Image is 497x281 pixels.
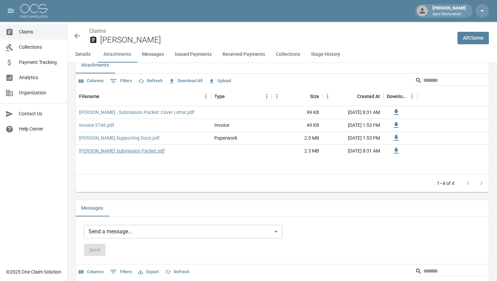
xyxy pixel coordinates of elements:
[310,87,319,106] div: Size
[272,132,323,145] div: 2.0 MB
[19,28,62,36] span: Claims
[79,109,194,116] a: [PERSON_NAME] - Submission Packet: Cover Letter.pdf
[19,74,62,81] span: Analytics
[76,57,114,73] button: Attachments
[323,145,383,158] div: [DATE] 8:31 AM
[272,145,323,158] div: 2.3 MB
[77,76,105,86] button: Select columns
[19,59,62,66] span: Payment Tracking
[272,91,282,101] button: Menu
[207,76,233,86] button: Upload
[76,200,489,216] div: related-list tabs
[79,87,99,106] div: Filename
[19,110,62,117] span: Contact Us
[201,91,211,101] button: Menu
[383,87,417,106] div: Download
[167,76,204,86] button: Download All
[214,135,237,141] div: Paperwork
[430,5,469,17] div: [PERSON_NAME]
[437,180,454,187] p: 1–4 of 4
[323,87,383,106] div: Created At
[323,91,333,101] button: Menu
[137,76,164,86] button: Refresh
[214,87,225,106] div: Type
[108,76,134,87] button: Show filters
[323,132,383,145] div: [DATE] 1:53 PM
[79,135,160,141] a: [PERSON_NAME] Supporting Docs.pdf
[457,32,489,44] a: AllClaims
[68,46,497,63] div: anchor tabs
[272,106,323,119] div: 99 KB
[211,87,272,106] div: Type
[415,266,488,278] div: Search
[323,119,383,132] div: [DATE] 1:53 PM
[137,46,169,63] button: Messages
[272,119,323,132] div: 49 KB
[262,91,272,101] button: Menu
[163,267,191,277] button: Refresh
[323,106,383,119] div: [DATE] 8:31 AM
[76,200,109,216] button: Messages
[89,27,452,35] nav: breadcrumb
[19,44,62,51] span: Collections
[415,75,488,87] div: Search
[68,46,98,63] button: Details
[79,147,165,154] a: [PERSON_NAME] Submission Packet.pdf
[137,267,161,277] button: Export
[270,46,306,63] button: Collections
[77,267,105,277] button: Select columns
[98,46,137,63] button: Attachments
[169,46,217,63] button: Issued Payments
[306,46,346,63] button: Stage History
[76,87,211,106] div: Filename
[387,87,407,106] div: Download
[432,11,466,17] p: Apex Restoration
[357,87,380,106] div: Created At
[108,266,134,277] button: Show filters
[76,57,489,73] div: related-list tabs
[19,89,62,96] span: Organization
[6,268,61,275] div: © 2025 One Claim Solution
[89,28,106,34] a: Claims
[214,122,229,128] div: Invoice
[19,125,62,133] span: Help Center
[217,46,270,63] button: Received Payments
[79,122,114,128] a: Invoice 3746.pdf
[4,4,18,18] button: open drawer
[407,91,417,101] button: Menu
[272,87,323,106] div: Size
[84,225,282,238] div: Send a message...
[100,35,452,45] h2: [PERSON_NAME]
[20,4,47,18] img: ocs-logo-white-transparent.png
